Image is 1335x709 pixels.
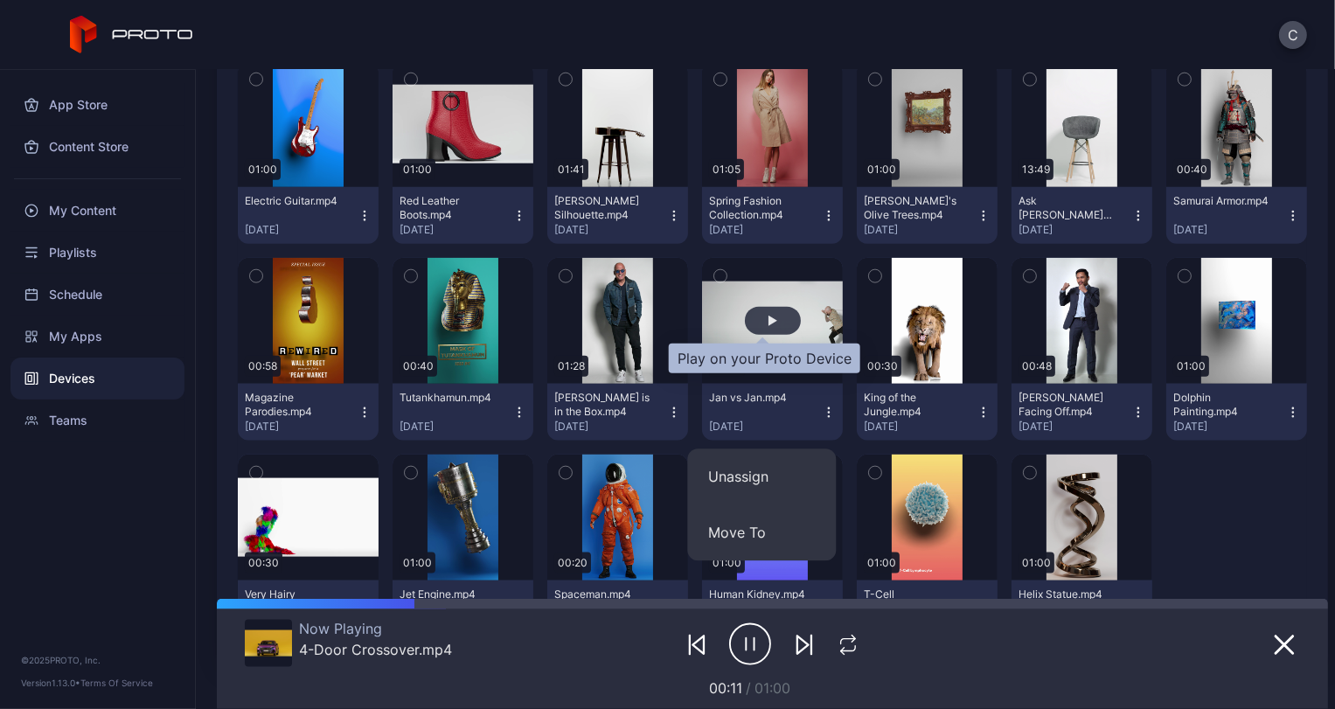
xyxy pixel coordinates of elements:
[857,580,998,637] button: T-Cell Lymphocyte.mp4[DATE]
[754,679,790,697] span: 01:00
[393,580,533,637] button: Jet Engine.mp4[DATE]
[245,587,341,615] div: Very Hairy Jerry.mp4
[709,420,822,434] div: [DATE]
[10,84,184,126] a: App Store
[1279,21,1307,49] button: C
[864,587,960,615] div: T-Cell Lymphocyte.mp4
[709,391,805,405] div: Jan vs Jan.mp4
[1173,420,1286,434] div: [DATE]
[400,194,496,222] div: Red Leather Boots.mp4
[400,391,496,405] div: Tutankhamun.mp4
[21,653,174,667] div: © 2025 PROTO, Inc.
[864,194,960,222] div: Van Gogh's Olive Trees.mp4
[1173,223,1286,237] div: [DATE]
[547,384,688,441] button: [PERSON_NAME] is in the Box.mp4[DATE]
[1019,420,1131,434] div: [DATE]
[554,194,650,222] div: Billy Morrison's Silhouette.mp4
[864,420,977,434] div: [DATE]
[1019,194,1115,222] div: Ask Tim Draper Anything(1).mp4
[245,194,341,208] div: Electric Guitar.mp4
[299,641,452,658] div: 4-Door Crossover.mp4
[10,126,184,168] a: Content Store
[547,580,688,637] button: Spaceman.mp4[DATE]
[709,194,805,222] div: Spring Fashion Collection.mp4
[746,679,751,697] span: /
[864,391,960,419] div: King of the Jungle.mp4
[21,678,80,688] span: Version 1.13.0 •
[669,344,860,373] div: Play on your Proto Device
[702,384,843,441] button: Jan vs Jan.mp4[DATE]
[547,187,688,244] button: [PERSON_NAME] Silhouette.mp4[DATE]
[245,223,358,237] div: [DATE]
[238,384,379,441] button: Magazine Parodies.mp4[DATE]
[702,187,843,244] button: Spring Fashion Collection.mp4[DATE]
[687,505,836,561] button: Move To
[400,223,512,237] div: [DATE]
[1173,391,1269,419] div: Dolphin Painting.mp4
[393,187,533,244] button: Red Leather Boots.mp4[DATE]
[10,316,184,358] a: My Apps
[393,384,533,441] button: Tutankhamun.mp4[DATE]
[10,400,184,441] a: Teams
[10,190,184,232] a: My Content
[1166,384,1307,441] button: Dolphin Painting.mp4[DATE]
[245,420,358,434] div: [DATE]
[80,678,153,688] a: Terms Of Service
[1166,187,1307,244] button: Samurai Armor.mp4[DATE]
[238,580,379,637] button: Very Hairy Jerry.mp4[DATE]
[245,391,341,419] div: Magazine Parodies.mp4
[702,580,843,637] button: Human Kidney.mp4[DATE]
[709,679,742,697] span: 00:11
[1012,580,1152,637] button: Helix Statue.mp4[DATE]
[709,587,805,601] div: Human Kidney.mp4
[400,587,496,601] div: Jet Engine.mp4
[554,391,650,419] div: Howie Mandel is in the Box.mp4
[1012,187,1152,244] button: Ask [PERSON_NAME] Anything(1).mp4[DATE]
[1019,223,1131,237] div: [DATE]
[238,187,379,244] button: Electric Guitar.mp4[DATE]
[10,232,184,274] a: Playlists
[1019,587,1115,601] div: Helix Statue.mp4
[10,358,184,400] a: Devices
[857,187,998,244] button: [PERSON_NAME]'s Olive Trees.mp4[DATE]
[857,384,998,441] button: King of the Jungle.mp4[DATE]
[1012,384,1152,441] button: [PERSON_NAME] Facing Off.mp4[DATE]
[554,587,650,601] div: Spaceman.mp4
[864,223,977,237] div: [DATE]
[1019,391,1115,419] div: Manny Pacquiao Facing Off.mp4
[554,223,667,237] div: [DATE]
[10,274,184,316] a: Schedule
[400,420,512,434] div: [DATE]
[687,449,836,505] button: Unassign
[1173,194,1269,208] div: Samurai Armor.mp4
[299,620,452,637] div: Now Playing
[709,223,822,237] div: [DATE]
[554,420,667,434] div: [DATE]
